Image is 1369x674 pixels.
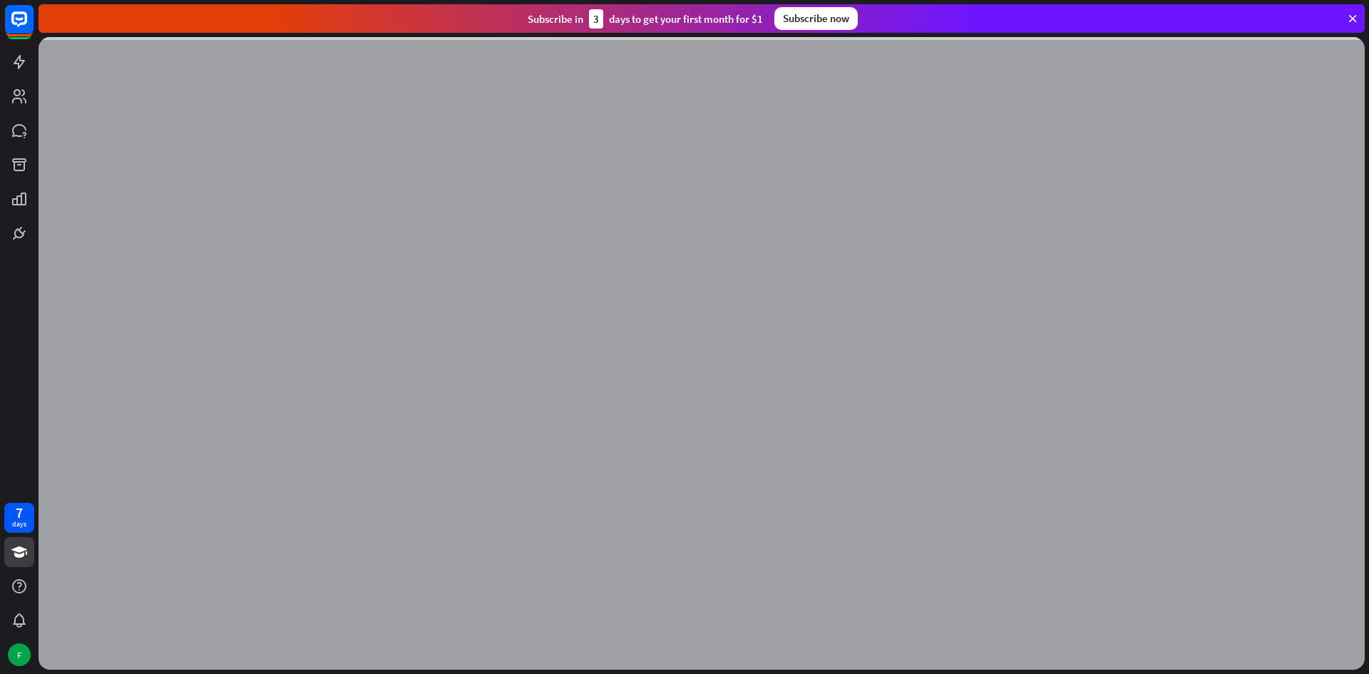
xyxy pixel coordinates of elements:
[12,519,26,529] div: days
[16,506,23,519] div: 7
[774,7,858,30] div: Subscribe now
[589,9,603,29] div: 3
[4,503,34,533] a: 7 days
[8,643,31,666] div: F
[528,9,763,29] div: Subscribe in days to get your first month for $1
